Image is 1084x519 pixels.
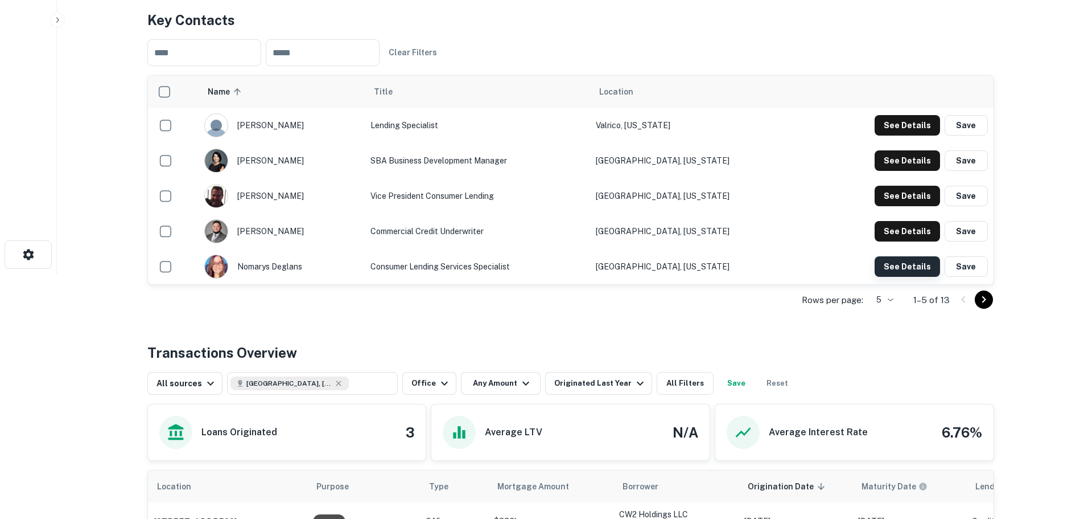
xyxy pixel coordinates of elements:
img: 1613074234835 [205,255,228,278]
th: Location [148,471,307,502]
div: scrollable content [148,76,994,284]
span: Title [374,85,407,99]
button: See Details [875,256,940,277]
h4: 3 [406,422,414,443]
td: [GEOGRAPHIC_DATA], [US_STATE] [590,178,807,214]
th: Type [420,471,488,502]
h6: Maturity Date [862,480,916,493]
iframe: Chat Widget [1027,428,1084,483]
button: Save [945,221,988,242]
th: Origination Date [739,471,852,502]
button: Any Amount [461,372,541,395]
td: SBA Business Development Manager [365,143,590,178]
button: Save [945,115,988,136]
th: Name [199,76,365,108]
button: All sources [147,372,222,395]
td: Vice President Consumer Lending [365,178,590,214]
span: Lender Type [975,480,1024,493]
button: Save [945,150,988,171]
div: [PERSON_NAME] [204,113,359,137]
img: 1660932147877 [205,149,228,172]
div: [PERSON_NAME] [204,149,359,173]
th: Borrower [613,471,739,502]
img: 9c8pery4andzj6ohjkjp54ma2 [205,114,228,137]
th: Purpose [307,471,420,502]
span: Name [208,85,245,99]
div: Maturity dates displayed may be estimated. Please contact the lender for the most accurate maturi... [862,480,928,493]
th: Mortgage Amount [488,471,613,502]
button: All Filters [657,372,714,395]
span: [GEOGRAPHIC_DATA], [GEOGRAPHIC_DATA], [GEOGRAPHIC_DATA] [246,378,332,389]
h6: Average LTV [485,426,542,439]
h6: Average Interest Rate [769,426,868,439]
button: See Details [875,186,940,206]
td: Commercial Credit Underwriter [365,214,590,249]
td: [GEOGRAPHIC_DATA], [US_STATE] [590,143,807,178]
td: Consumer Lending Services Specialist [365,249,590,284]
button: See Details [875,150,940,171]
img: 1517577229964 [205,185,228,207]
button: Save your search to get updates of matches that match your search criteria. [718,372,755,395]
div: All sources [156,377,217,390]
td: Valrico, [US_STATE] [590,108,807,143]
span: Type [429,480,448,493]
span: Borrower [623,480,658,493]
h4: Transactions Overview [147,342,297,363]
th: Title [365,76,590,108]
button: Office [402,372,456,395]
span: Origination Date [748,480,829,493]
p: Rows per page: [802,293,863,307]
span: Mortgage Amount [497,480,584,493]
span: Location [157,480,206,493]
th: Maturity dates displayed may be estimated. Please contact the lender for the most accurate maturi... [852,471,966,502]
span: Maturity dates displayed may be estimated. Please contact the lender for the most accurate maturi... [862,480,942,493]
button: See Details [875,221,940,242]
td: [GEOGRAPHIC_DATA], [US_STATE] [590,214,807,249]
td: [GEOGRAPHIC_DATA], [US_STATE] [590,249,807,284]
h4: Key Contacts [147,10,994,30]
button: Originated Last Year [545,372,652,395]
div: [PERSON_NAME] [204,184,359,208]
th: Location [590,76,807,108]
button: Save [945,256,988,277]
div: [PERSON_NAME] [204,219,359,243]
img: 1603235542897 [205,220,228,243]
p: 1–5 of 13 [913,293,950,307]
h6: Loans Originated [201,426,277,439]
h4: N/A [673,422,698,443]
h4: 6.76% [942,422,982,443]
span: Location [599,85,633,99]
button: Reset [759,372,796,395]
button: Go to next page [975,291,993,309]
div: nomarys deglans [204,255,359,279]
th: Lender Type [966,471,1069,502]
div: Originated Last Year [554,377,647,390]
span: Purpose [316,480,364,493]
div: 5 [868,292,895,308]
button: Save [945,186,988,206]
button: Clear Filters [384,42,442,63]
button: See Details [875,115,940,136]
td: Lending Specialist [365,108,590,143]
